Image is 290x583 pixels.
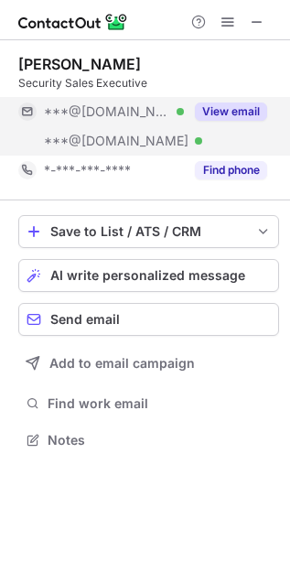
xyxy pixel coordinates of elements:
div: [PERSON_NAME] [18,55,141,73]
span: Find work email [48,395,272,412]
button: Find work email [18,391,279,416]
span: Add to email campaign [49,356,195,371]
span: Notes [48,432,272,448]
button: Reveal Button [195,103,267,121]
button: Reveal Button [195,161,267,179]
img: ContactOut v5.3.10 [18,11,128,33]
span: ***@[DOMAIN_NAME] [44,103,170,120]
div: Save to List / ATS / CRM [50,224,247,239]
button: Notes [18,427,279,453]
button: AI write personalized message [18,259,279,292]
button: Send email [18,303,279,336]
button: Add to email campaign [18,347,279,380]
div: Security Sales Executive [18,75,279,92]
span: ***@[DOMAIN_NAME] [44,133,188,149]
span: Send email [50,312,120,327]
button: save-profile-one-click [18,215,279,248]
span: AI write personalized message [50,268,245,283]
